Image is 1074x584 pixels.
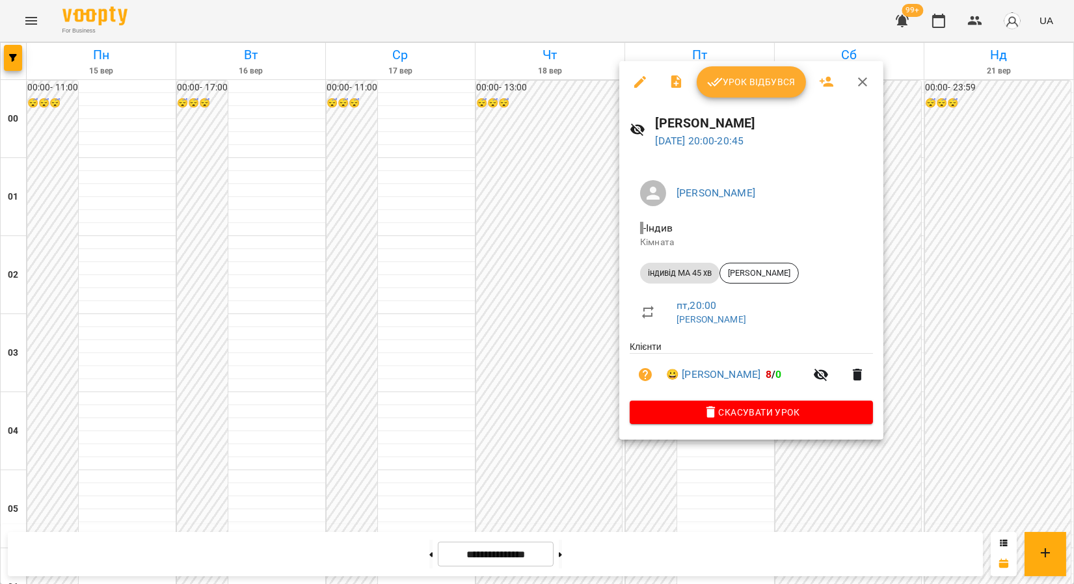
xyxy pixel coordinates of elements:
[766,368,781,380] b: /
[677,314,746,325] a: [PERSON_NAME]
[697,66,806,98] button: Урок відбувся
[720,267,798,279] span: [PERSON_NAME]
[776,368,782,380] span: 0
[666,367,760,382] a: 😀 [PERSON_NAME]
[766,368,772,380] span: 8
[707,74,796,90] span: Урок відбувся
[630,401,873,424] button: Скасувати Урок
[640,267,719,279] span: індивід МА 45 хв
[677,187,755,199] a: [PERSON_NAME]
[719,263,799,284] div: [PERSON_NAME]
[630,359,661,390] button: Візит ще не сплачено. Додати оплату?
[656,113,873,133] h6: [PERSON_NAME]
[640,405,863,420] span: Скасувати Урок
[677,299,716,312] a: пт , 20:00
[640,222,675,234] span: - Індив
[630,340,873,401] ul: Клієнти
[640,236,863,249] p: Кімната
[656,135,744,147] a: [DATE] 20:00-20:45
